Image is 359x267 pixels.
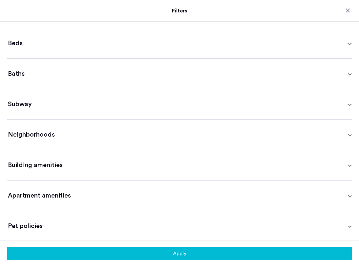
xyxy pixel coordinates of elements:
[7,59,352,89] mat-expansion-panel-header: Baths
[8,100,348,109] span: Subway
[7,120,352,150] mat-expansion-panel-header: Neighborhoods
[7,89,352,119] mat-expansion-panel-header: Subway
[8,221,348,231] span: Pet policies
[7,211,352,241] mat-expansion-panel-header: Pet policies
[172,7,187,15] div: Filters
[8,191,348,200] span: Apartment amenities
[7,181,352,211] mat-expansion-panel-header: Apartment amenities
[8,161,348,170] span: Building amenities
[7,150,352,180] mat-expansion-panel-header: Building amenities
[345,7,351,14] button: Close filters
[8,69,348,78] span: Baths
[8,130,348,139] span: Neighborhoods
[7,28,352,58] mat-expansion-panel-header: Beds
[8,39,348,48] span: Beds
[7,247,352,260] button: Apply fikters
